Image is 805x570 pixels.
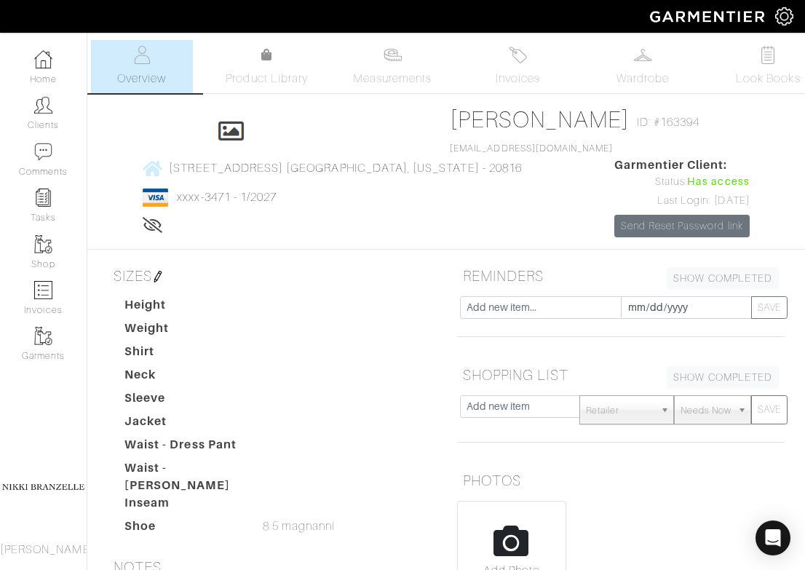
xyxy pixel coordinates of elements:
[143,189,168,207] img: visa-934b35602734be37eb7d5d7e5dbcd2044c359bf20a24dc3361ca3fa54326a8a7.png
[117,70,166,87] span: Overview
[756,520,790,555] div: Open Intercom Messenger
[114,459,252,494] dt: Waist - [PERSON_NAME]
[353,70,432,87] span: Measurements
[457,261,785,290] h5: REMINDERS
[34,281,52,299] img: orders-icon-0abe47150d42831381b5fb84f609e132dff9fe21cb692f30cb5eec754e2cba89.png
[114,389,252,413] dt: Sleeve
[592,40,694,93] a: Wardrobe
[467,40,568,93] a: Invoices
[775,7,793,25] img: gear-icon-white-bd11855cb880d31180b6d7d6211b90ccbf57a29d726f0c71d8c61bd08dd39cc2.png
[384,46,402,64] img: measurements-466bbee1fd09ba9460f595b01e5d73f9e2bff037440d3c8f018324cb6cdf7a4a.svg
[114,296,252,320] dt: Height
[643,4,775,29] img: garmentier-logo-header-white-b43fb05a5012e4ada735d5af1a66efaba907eab6374d6393d1fbf88cb4ef424d.png
[263,518,335,535] span: 8.5 magnanni
[460,395,580,418] input: Add new item
[152,271,164,282] img: pen-cf24a1663064a2ec1b9c1bd2387e9de7a2fa800b781884d57f21acf72779bad2.png
[114,366,252,389] dt: Neck
[457,360,785,389] h5: SHOPPING LIST
[114,413,252,436] dt: Jacket
[614,215,750,237] a: Send Reset Password link
[616,70,669,87] span: Wardrobe
[460,296,622,319] input: Add new item...
[614,193,750,209] div: Last Login: [DATE]
[34,327,52,345] img: garments-icon-b7da505a4dc4fd61783c78ac3ca0ef83fa9d6f193b1c9dc38574b1d14d53ca28.png
[496,70,540,87] span: Invoices
[91,40,193,93] a: Overview
[34,96,52,114] img: clients-icon-6bae9207a08558b7cb47a8932f037763ab4055f8c8b6bfacd5dc20c3e0201464.png
[169,162,522,175] span: [STREET_ADDRESS] [GEOGRAPHIC_DATA], [US_STATE] - 20816
[751,395,788,424] button: SAVE
[759,46,777,64] img: todo-9ac3debb85659649dc8f770b8b6100bb5dab4b48dedcbae339e5042a72dfd3cc.svg
[114,320,252,343] dt: Weight
[614,174,750,190] div: Status:
[114,436,252,459] dt: Waist - Dress Pant
[143,159,522,177] a: [STREET_ADDRESS] [GEOGRAPHIC_DATA], [US_STATE] - 20816
[457,466,785,495] h5: PHOTOS
[634,46,652,64] img: wardrobe-487a4870c1b7c33e795ec22d11cfc2ed9d08956e64fb3008fe2437562e282088.svg
[667,366,779,389] a: SHOW COMPLETED
[586,396,654,425] span: Retailer
[114,494,252,518] dt: Inseam
[509,46,527,64] img: orders-27d20c2124de7fd6de4e0e44c1d41de31381a507db9b33961299e4e07d508b8c.svg
[114,343,252,366] dt: Shirt
[687,174,750,190] span: Has access
[34,50,52,68] img: dashboard-icon-dbcd8f5a0b271acd01030246c82b418ddd0df26cd7fceb0bd07c9910d44c42f6.png
[216,47,318,87] a: Product Library
[450,143,613,154] a: [EMAIL_ADDRESS][DOMAIN_NAME]
[108,261,435,290] h5: SIZES
[614,157,750,174] span: Garmentier Client:
[34,235,52,253] img: garments-icon-b7da505a4dc4fd61783c78ac3ca0ef83fa9d6f193b1c9dc38574b1d14d53ca28.png
[751,296,788,319] button: SAVE
[114,518,252,541] dt: Shoe
[637,114,700,131] span: ID: #163394
[736,70,801,87] span: Look Books
[450,106,630,132] a: [PERSON_NAME]
[667,267,779,290] a: SHOW COMPLETED
[34,143,52,161] img: comment-icon-a0a6a9ef722e966f86d9cbdc48e553b5cf19dbc54f86b18d962a5391bc8f6eb6.png
[681,396,731,425] span: Needs Now
[341,40,444,93] a: Measurements
[34,189,52,207] img: reminder-icon-8004d30b9f0a5d33ae49ab947aed9ed385cf756f9e5892f1edd6e32f2345188e.png
[132,46,151,64] img: basicinfo-40fd8af6dae0f16599ec9e87c0ef1c0a1fdea2edbe929e3d69a839185d80c458.svg
[226,70,308,87] span: Product Library
[177,191,277,204] a: xxxx-3471 - 1/2027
